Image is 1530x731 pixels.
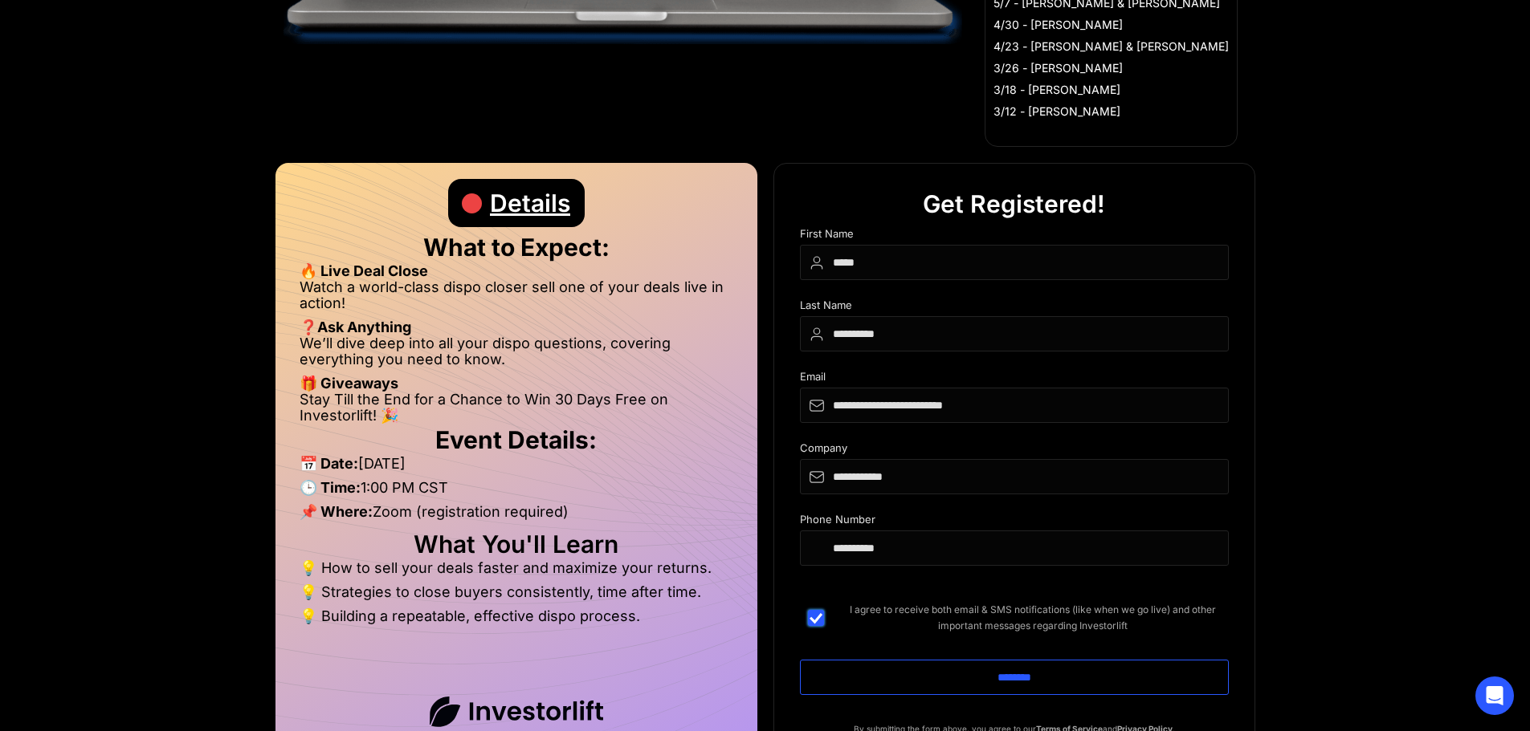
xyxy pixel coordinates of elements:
[423,233,610,262] strong: What to Expect:
[1475,676,1514,715] div: Open Intercom Messenger
[300,319,411,335] strong: ❓Ask Anything
[300,479,361,496] strong: 🕒 Time:
[300,480,733,504] li: 1:00 PM CST
[800,228,1229,245] div: First Name
[800,514,1229,530] div: Phone Number
[435,425,597,454] strong: Event Details:
[800,371,1229,388] div: Email
[300,560,733,584] li: 💡 How to sell your deals faster and maximize your returns.
[300,584,733,608] li: 💡 Strategies to close buyers consistently, time after time.
[300,262,428,279] strong: 🔥 Live Deal Close
[800,299,1229,316] div: Last Name
[300,279,733,319] li: Watch a world-class dispo closer sell one of your deals live in action!
[300,536,733,552] h2: What You'll Learn
[490,179,570,227] div: Details
[300,456,733,480] li: [DATE]
[300,335,733,376] li: We’ll dive deep into all your dispo questions, covering everything you need to know.
[300,375,398,392] strong: 🎁 Giveaways
[300,608,733,624] li: 💡 Building a repeatable, effective dispo process.
[800,228,1229,721] form: DIspo Day Main Form
[923,180,1105,228] div: Get Registered!
[300,504,733,528] li: Zoom (registration required)
[300,392,733,424] li: Stay Till the End for a Chance to Win 30 Days Free on Investorlift! 🎉
[837,602,1229,634] span: I agree to receive both email & SMS notifications (like when we go live) and other important mess...
[300,503,373,520] strong: 📌 Where:
[300,455,358,472] strong: 📅 Date:
[800,442,1229,459] div: Company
